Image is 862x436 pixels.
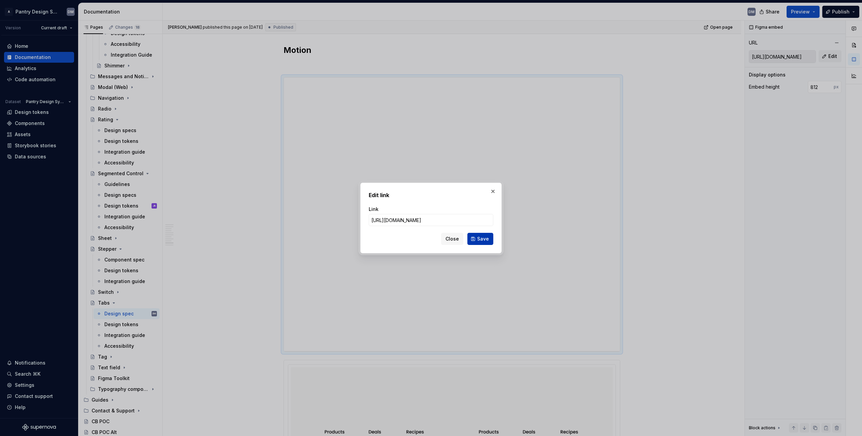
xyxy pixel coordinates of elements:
label: Link [369,206,378,213]
h2: Edit link [369,191,493,199]
button: Close [441,233,463,245]
span: Save [477,236,489,242]
button: Save [467,233,493,245]
span: Close [445,236,459,242]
